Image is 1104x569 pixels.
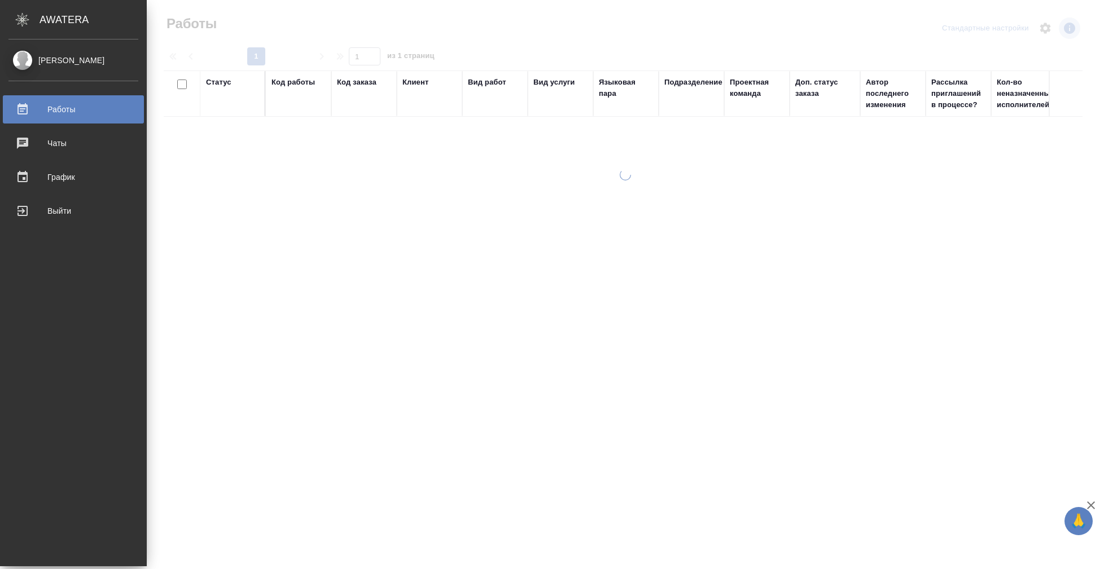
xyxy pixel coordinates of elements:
button: 🙏 [1064,507,1093,535]
div: Код работы [271,77,315,88]
a: Чаты [3,129,144,157]
a: Работы [3,95,144,123]
div: Работы [8,101,138,118]
div: Вид услуги [533,77,575,88]
div: Проектная команда [730,77,784,99]
div: Вид работ [468,77,506,88]
div: Кол-во неназначенных исполнителей [997,77,1064,111]
div: AWATERA [40,8,147,31]
a: График [3,163,144,191]
div: Подразделение [664,77,722,88]
a: Выйти [3,197,144,225]
div: Чаты [8,135,138,152]
span: 🙏 [1069,509,1088,533]
div: Клиент [402,77,428,88]
div: Языковая пара [599,77,653,99]
div: Код заказа [337,77,376,88]
div: Выйти [8,202,138,219]
div: Статус [206,77,231,88]
div: Рассылка приглашений в процессе? [931,77,985,111]
div: Доп. статус заказа [795,77,855,99]
div: [PERSON_NAME] [8,54,138,67]
div: График [8,169,138,186]
div: Автор последнего изменения [866,77,920,111]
